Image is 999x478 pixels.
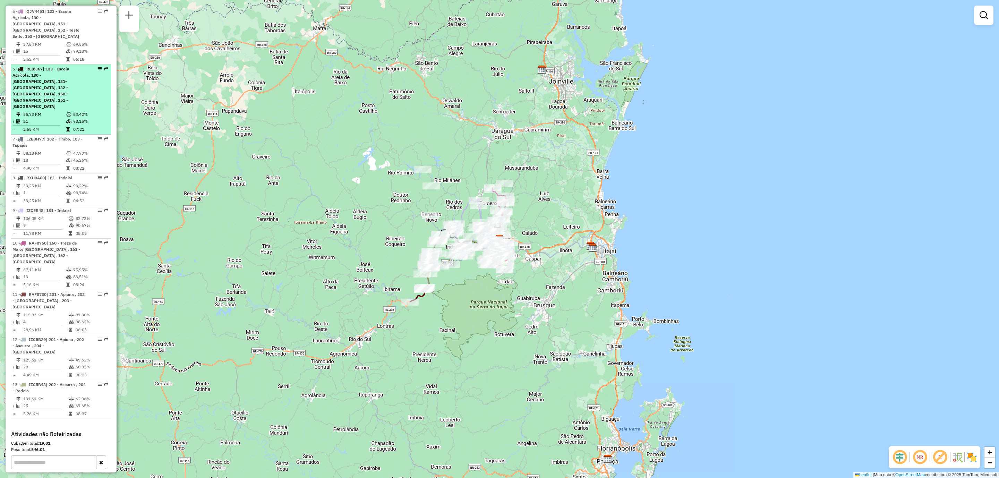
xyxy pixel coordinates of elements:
[912,449,928,466] span: Ocultar NR
[984,447,995,458] a: Zoom in
[422,182,440,189] div: Atividade não roteirizada - BAR DO TREVO
[104,241,108,245] em: Rota exportada
[23,111,66,118] td: 55,73 KM
[75,402,108,409] td: 67,65%
[12,292,85,309] span: | 201 - Apiuna , 202 - [GEOGRAPHIC_DATA] , 203 - [GEOGRAPHIC_DATA]
[12,337,84,355] span: 12 -
[66,184,71,188] i: % de utilização do peso
[73,126,108,133] td: 07:21
[16,42,20,46] i: Distância Total
[12,410,16,417] td: =
[45,175,72,180] span: | 181 - Indaial
[73,189,108,196] td: 98,74%
[537,65,546,74] img: CDD Joinville
[75,372,108,378] td: 08:23
[23,215,68,222] td: 106,05 KM
[75,326,108,333] td: 06:03
[16,191,20,195] i: Total de Atividades
[12,118,16,125] td: /
[39,441,50,446] strong: 19,81
[98,67,102,71] em: Opções
[104,67,108,71] em: Rota exportada
[73,111,108,118] td: 83,42%
[69,328,72,332] i: Tempo total em rota
[98,176,102,180] em: Opções
[23,395,68,402] td: 131,61 KM
[66,158,71,162] i: % de utilização da cubagem
[66,57,70,61] i: Tempo total em rota
[98,337,102,341] em: Opções
[16,158,20,162] i: Total de Atividades
[66,127,70,131] i: Tempo total em rota
[26,208,43,213] span: IZC5B48
[977,8,991,22] a: Exibir filtros
[122,8,136,24] a: Nova sessão e pesquisa
[75,311,108,318] td: 87,30%
[896,472,925,477] a: OpenStreetMap
[104,176,108,180] em: Rota exportada
[932,449,948,466] span: Exibir rótulo
[29,292,46,297] span: RAF8730
[66,268,71,272] i: % de utilização do peso
[73,197,108,204] td: 04:52
[16,184,20,188] i: Distância Total
[98,382,102,386] em: Opções
[98,9,102,13] em: Opções
[66,191,71,195] i: % de utilização da cubagem
[23,281,66,288] td: 5,16 KM
[12,240,80,264] span: | 160 - Treze de Maio/ [GEOGRAPHIC_DATA], 161 - [GEOGRAPHIC_DATA], 162 - [GEOGRAPHIC_DATA]
[73,41,108,48] td: 69,55%
[988,448,992,456] span: +
[23,189,66,196] td: 1
[69,223,74,228] i: % de utilização da cubagem
[66,151,71,155] i: % de utilização do peso
[12,292,85,309] span: 11 -
[23,56,66,63] td: 2,52 KM
[16,216,20,221] i: Distância Total
[73,56,108,63] td: 06:18
[12,126,16,133] td: =
[23,165,66,172] td: 4,90 KM
[12,222,16,229] td: /
[23,230,68,237] td: 11,78 KM
[966,452,977,463] img: Exibir/Ocultar setores
[23,41,66,48] td: 37,84 KM
[98,292,102,296] em: Opções
[11,431,111,437] h4: Atividades não Roteirizadas
[12,48,16,55] td: /
[23,372,68,378] td: 4,49 KM
[75,357,108,364] td: 49,62%
[12,136,83,148] span: 7 -
[23,273,66,280] td: 13
[69,231,72,236] i: Tempo total em rota
[73,266,108,273] td: 75,95%
[23,222,68,229] td: 9
[66,166,70,170] i: Tempo total em rota
[75,222,108,229] td: 90,67%
[69,365,74,369] i: % de utilização da cubagem
[23,311,68,318] td: 115,83 KM
[12,240,80,264] span: 10 -
[16,151,20,155] i: Distância Total
[16,275,20,279] i: Total de Atividades
[75,215,108,222] td: 82,72%
[12,175,72,180] span: 8 -
[16,119,20,123] i: Total de Atividades
[12,273,16,280] td: /
[23,157,66,164] td: 18
[586,241,595,250] img: CDD Itajaí
[12,56,16,63] td: =
[496,180,513,187] div: Atividade não roteirizada - CLAUDIONOR DOEGE - M
[98,137,102,141] em: Opções
[29,382,46,387] span: IZC5B43
[12,281,16,288] td: =
[891,449,908,466] span: Ocultar deslocamento
[66,119,71,123] i: % de utilização da cubagem
[984,458,995,468] a: Zoom out
[43,208,71,213] span: | 181 - Indaial
[23,150,66,157] td: 88,18 KM
[69,404,74,408] i: % de utilização da cubagem
[73,182,108,189] td: 93,22%
[16,49,20,53] i: Total de Atividades
[66,112,71,117] i: % de utilização do peso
